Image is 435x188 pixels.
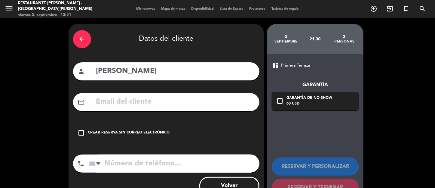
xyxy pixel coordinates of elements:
[78,36,86,43] i: arrow_back
[386,5,394,12] i: exit_to_app
[18,12,104,18] div: viernes 5. septiembre - 13:51
[73,29,259,50] div: Datos del cliente
[419,5,426,12] i: search
[370,5,377,12] i: add_circle_outline
[286,95,332,101] div: Garantía de no-show
[330,34,359,39] div: 2
[18,0,104,12] div: Restaurante [PERSON_NAME] - [GEOGRAPHIC_DATA][PERSON_NAME]
[286,101,332,107] div: 60 USD
[88,130,170,136] div: Crear reserva sin correo electrónico
[271,34,301,39] div: 5
[5,4,14,15] button: menu
[133,7,158,11] span: Mis reservas
[276,97,283,105] i: check_box_outline_blank
[89,155,103,172] div: Uruguay: +598
[271,39,301,44] div: septiembre
[301,29,330,50] div: 21:30
[78,68,85,75] i: person
[403,5,410,12] i: turned_in_not
[217,7,246,11] span: Lista de Espera
[281,62,310,69] span: Primera Terraza
[78,129,85,136] i: check_box_outline_blank
[188,7,217,11] span: Disponibilidad
[77,160,84,167] i: phone
[95,96,255,108] input: Email del cliente
[272,62,279,69] span: dashboard
[268,7,302,11] span: Tarjetas de regalo
[246,7,268,11] span: Pre-acceso
[95,65,255,77] input: Nombre del cliente
[78,99,85,106] i: mail_outline
[272,81,359,89] div: Garantía
[5,4,14,13] i: menu
[89,155,259,173] input: Número de teléfono...
[272,158,359,176] button: RESERVAR Y PERSONALIZAR
[158,7,188,11] span: Mapa de mesas
[330,39,359,44] div: personas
